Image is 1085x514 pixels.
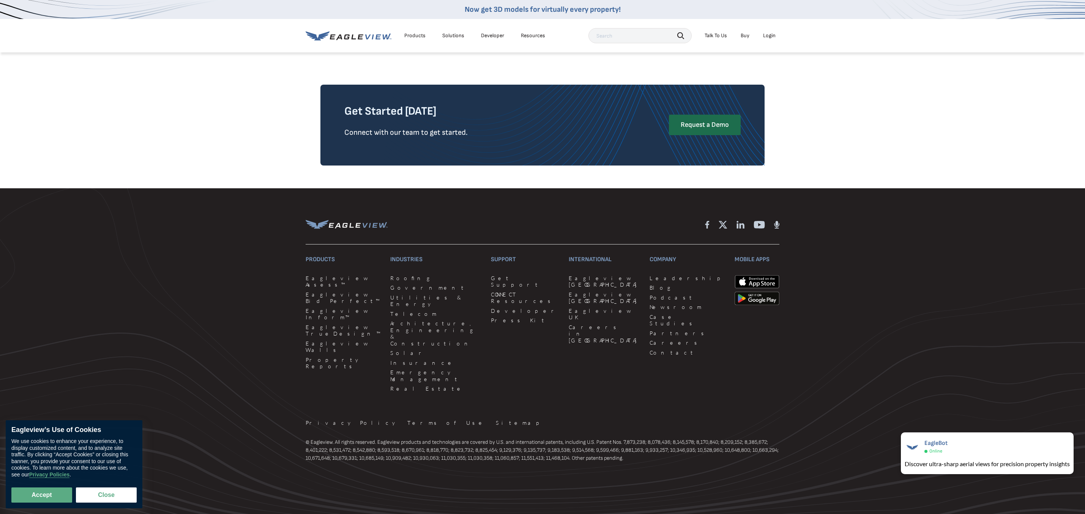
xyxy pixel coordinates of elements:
div: Eagleview’s Use of Cookies [11,426,137,434]
a: Request a Demo [669,115,741,135]
a: Utilities & Energy [390,294,482,307]
a: Sitemap [496,419,544,426]
a: Eagleview Assess™ [306,275,381,288]
h3: Industries [390,254,482,266]
img: google-play-store_b9643a.png [735,292,779,305]
a: Developer [481,32,504,39]
a: Case Studies [650,314,725,327]
h3: Support [491,254,560,266]
a: Newsroom [650,304,725,311]
div: Talk To Us [705,32,727,39]
a: Telecom [390,311,482,317]
img: EagleBot [905,440,920,455]
a: Eagleview [GEOGRAPHIC_DATA] [569,275,640,288]
a: Leadership [650,275,725,282]
a: Press Kit [491,317,560,324]
a: Privacy Policies [29,471,70,478]
a: Eagleview [GEOGRAPHIC_DATA] [569,291,640,304]
img: apple-app-store.png [735,275,779,289]
a: Architecture, Engineering & Construction [390,320,482,347]
span: Online [929,448,942,454]
a: Careers [650,339,725,346]
a: Eagleview Inform™ [306,307,381,321]
a: Real Estate [390,385,482,392]
p: © Eagleview. All rights reserved. Eagleview products and technologies are covered by U.S. and int... [306,438,779,462]
button: Accept [11,487,72,503]
a: Careers in [GEOGRAPHIC_DATA] [569,324,640,344]
a: Property Reports [306,356,381,370]
a: Government [390,284,482,291]
a: Eagleview UK [569,307,640,321]
a: Privacy Policy [306,419,398,426]
a: Now get 3D models for virtually every property! [465,5,621,14]
button: Close [76,487,137,503]
a: Insurance [390,359,482,366]
p: Connect with our team to get started. [344,126,468,139]
div: Resources [521,32,545,39]
div: Discover ultra-sharp aerial views for precision property insights [905,459,1070,468]
h3: Mobile Apps [735,254,779,266]
h3: Products [306,254,381,266]
a: Partners [650,330,725,337]
a: Eagleview TrueDesign™ [306,324,381,337]
a: Developer [491,307,560,314]
a: Solar [390,350,482,356]
h3: International [569,254,640,266]
a: Eagleview Bid Perfect™ [306,291,381,304]
a: Roofing [390,275,482,282]
div: Login [763,32,776,39]
a: Buy [741,32,749,39]
a: Terms of Use [407,419,487,426]
a: Contact [650,349,725,356]
input: Search [588,28,692,43]
div: Solutions [442,32,464,39]
h3: Company [650,254,725,266]
a: Emergency Management [390,369,482,382]
div: We use cookies to enhance your experience, to display customized content, and to analyze site tra... [11,438,137,478]
a: Get Support [491,275,560,288]
a: Podcast [650,294,725,301]
a: Eagleview Walls [306,340,381,353]
a: CONNECT Resources [491,291,560,304]
a: Blog [650,284,725,291]
span: EagleBot [924,440,948,447]
h3: Get Started [DATE] [344,102,468,120]
div: Products [404,32,426,39]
